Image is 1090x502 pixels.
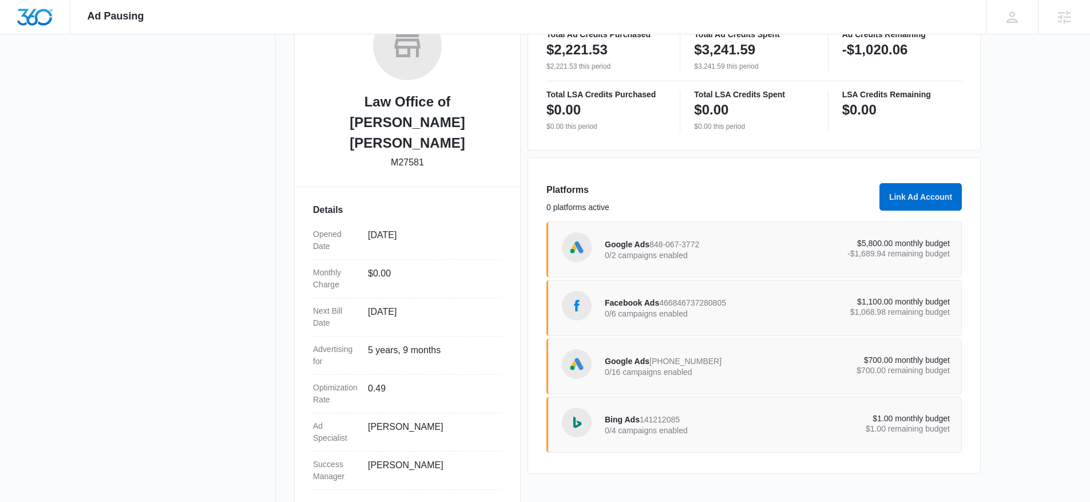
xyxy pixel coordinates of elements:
p: $700.00 monthly budget [778,356,950,364]
img: Google Ads [568,239,585,256]
dt: Success Manager [313,458,359,483]
span: 848-067-3772 [649,240,699,249]
dt: Opened Date [313,228,359,252]
dd: [PERSON_NAME] [368,420,493,444]
p: Total LSA Credits Purchased [546,90,666,98]
p: Total LSA Credits Spent [694,90,814,98]
p: $2,221.53 this period [546,61,666,72]
dd: [DATE] [368,228,493,252]
div: Monthly Charge$0.00 [313,260,502,298]
span: Ad Pausing [88,10,144,22]
dd: $0.00 [368,267,493,291]
dd: [PERSON_NAME] [368,458,493,483]
h2: Law Office of [PERSON_NAME] [PERSON_NAME] [313,92,502,153]
p: $0.00 this period [694,121,814,132]
dt: Advertising for [313,343,359,367]
p: -$1,020.06 [842,41,908,59]
span: 141212085 [640,415,680,424]
p: $0.00 [842,101,877,119]
a: Google AdsGoogle Ads848-067-37720/2 campaigns enabled$5,800.00 monthly budget-$1,689.94 remaining... [546,222,962,278]
dd: 0.49 [368,382,493,406]
a: Bing AdsBing Ads1412120850/4 campaigns enabled$1.00 monthly budget$1.00 remaining budget [546,397,962,453]
a: Google AdsGoogle Ads[PHONE_NUMBER]0/16 campaigns enabled$700.00 monthly budget$700.00 remaining b... [546,338,962,394]
p: $1,068.98 remaining budget [778,308,950,316]
p: $0.00 [546,101,581,119]
button: Link Ad Account [879,183,962,211]
p: $5,800.00 monthly budget [778,239,950,247]
span: Facebook Ads [605,298,659,307]
p: Ad Credits Remaining [842,30,962,38]
p: $1,100.00 monthly budget [778,298,950,306]
dt: Ad Specialist [313,420,359,444]
p: -$1,689.94 remaining budget [778,250,950,258]
img: Facebook Ads [568,297,585,314]
span: Bing Ads [605,415,640,424]
p: $700.00 remaining budget [778,366,950,374]
span: 466846737280805 [659,298,726,307]
a: Facebook AdsFacebook Ads4668467372808050/6 campaigns enabled$1,100.00 monthly budget$1,068.98 rem... [546,280,962,336]
div: Optimization Rate0.49 [313,375,502,413]
h3: Platforms [546,183,873,197]
dd: 5 years, 9 months [368,343,493,367]
p: $3,241.59 [694,41,755,59]
p: $1.00 monthly budget [778,414,950,422]
p: Total Ad Credits Spent [694,30,814,38]
p: $2,221.53 [546,41,608,59]
div: Ad Specialist[PERSON_NAME] [313,413,502,452]
p: 0 platforms active [546,201,873,214]
p: LSA Credits Remaining [842,90,962,98]
p: Total Ad Credits Purchased [546,30,666,38]
p: $0.00 [694,101,728,119]
div: Advertising for5 years, 9 months [313,337,502,375]
p: $3,241.59 this period [694,61,814,72]
p: M27581 [391,156,424,169]
span: Google Ads [605,240,649,249]
dt: Optimization Rate [313,382,359,406]
div: Opened Date[DATE] [313,222,502,260]
dd: [DATE] [368,305,493,329]
img: Bing Ads [568,414,585,431]
dt: Monthly Charge [313,267,359,291]
p: $1.00 remaining budget [778,425,950,433]
img: Google Ads [568,355,585,373]
dt: Next Bill Date [313,305,359,329]
p: 0/4 campaigns enabled [605,426,778,434]
p: 0/16 campaigns enabled [605,368,778,376]
p: 0/2 campaigns enabled [605,251,778,259]
span: [PHONE_NUMBER] [649,357,722,366]
h3: Details [313,203,502,217]
span: Google Ads [605,357,649,366]
p: $0.00 this period [546,121,666,132]
div: Success Manager[PERSON_NAME] [313,452,502,490]
div: Next Bill Date[DATE] [313,298,502,337]
p: 0/6 campaigns enabled [605,310,778,318]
